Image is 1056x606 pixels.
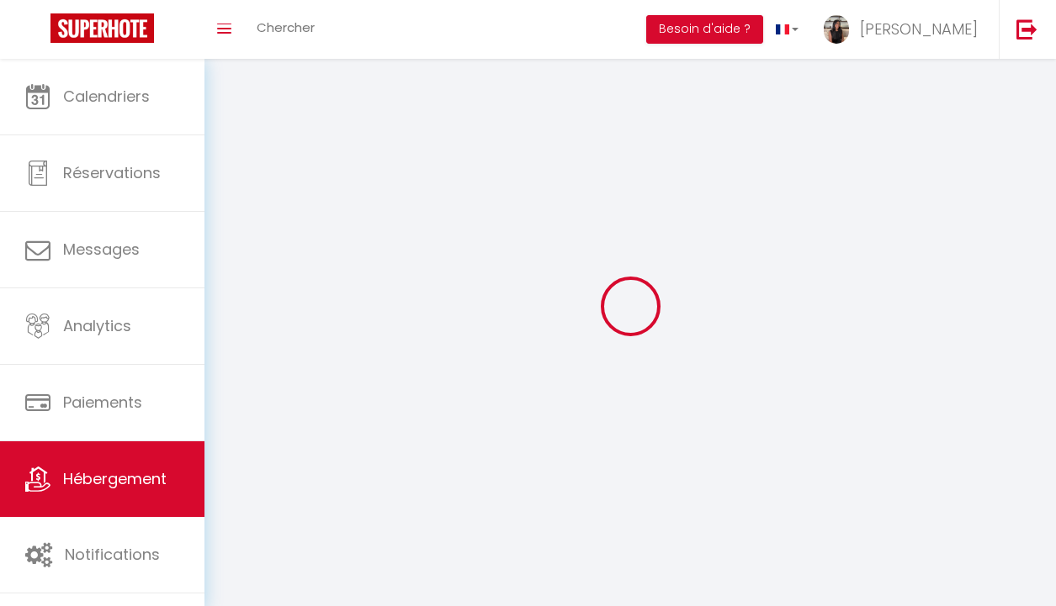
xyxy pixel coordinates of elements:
[1016,18,1037,40] img: logout
[63,86,150,107] span: Calendriers
[65,544,160,565] span: Notifications
[63,392,142,413] span: Paiements
[824,15,849,44] img: ...
[860,18,978,40] span: [PERSON_NAME]
[646,15,763,44] button: Besoin d'aide ?
[63,468,167,489] span: Hébergement
[63,162,161,183] span: Réservations
[50,13,154,43] img: Super Booking
[63,239,140,260] span: Messages
[257,18,315,36] span: Chercher
[63,315,131,336] span: Analytics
